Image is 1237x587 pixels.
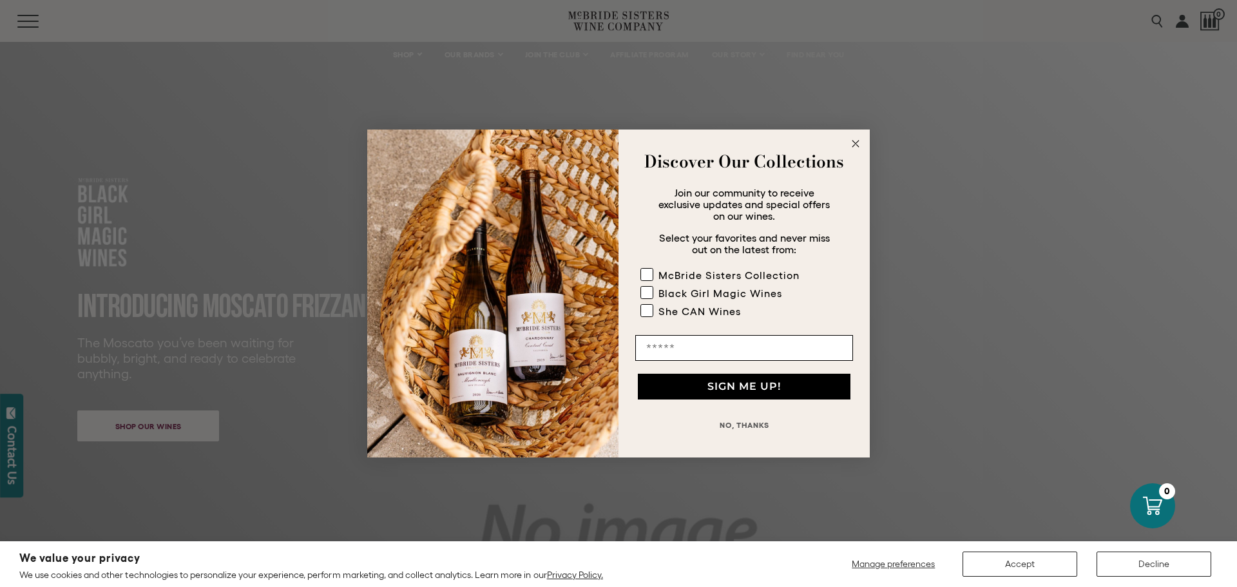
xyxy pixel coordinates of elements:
h2: We value your privacy [19,553,603,564]
span: Select your favorites and never miss out on the latest from: [659,232,830,255]
button: Accept [963,552,1077,577]
button: Decline [1097,552,1211,577]
div: Black Girl Magic Wines [658,287,782,299]
input: Email [635,335,853,361]
p: We use cookies and other technologies to personalize your experience, perform marketing, and coll... [19,569,603,581]
img: 42653730-7e35-4af7-a99d-12bf478283cf.jpeg [367,130,618,457]
span: Join our community to receive exclusive updates and special offers on our wines. [658,187,830,222]
div: McBride Sisters Collection [658,269,800,281]
div: 0 [1159,483,1175,499]
button: NO, THANKS [635,412,853,438]
span: Manage preferences [852,559,935,569]
a: Privacy Policy. [547,570,603,580]
div: She CAN Wines [658,305,741,317]
button: Close dialog [848,136,863,151]
strong: Discover Our Collections [644,149,844,174]
button: SIGN ME UP! [638,374,850,399]
button: Manage preferences [844,552,943,577]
